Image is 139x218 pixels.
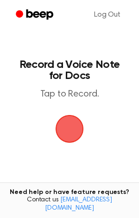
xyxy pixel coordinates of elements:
[9,6,62,24] a: Beep
[17,59,122,81] h1: Record a Voice Note for Docs
[85,4,130,26] a: Log Out
[45,197,112,212] a: [EMAIL_ADDRESS][DOMAIN_NAME]
[56,115,83,143] img: Beep Logo
[6,196,133,212] span: Contact us
[17,89,122,100] p: Tap to Record.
